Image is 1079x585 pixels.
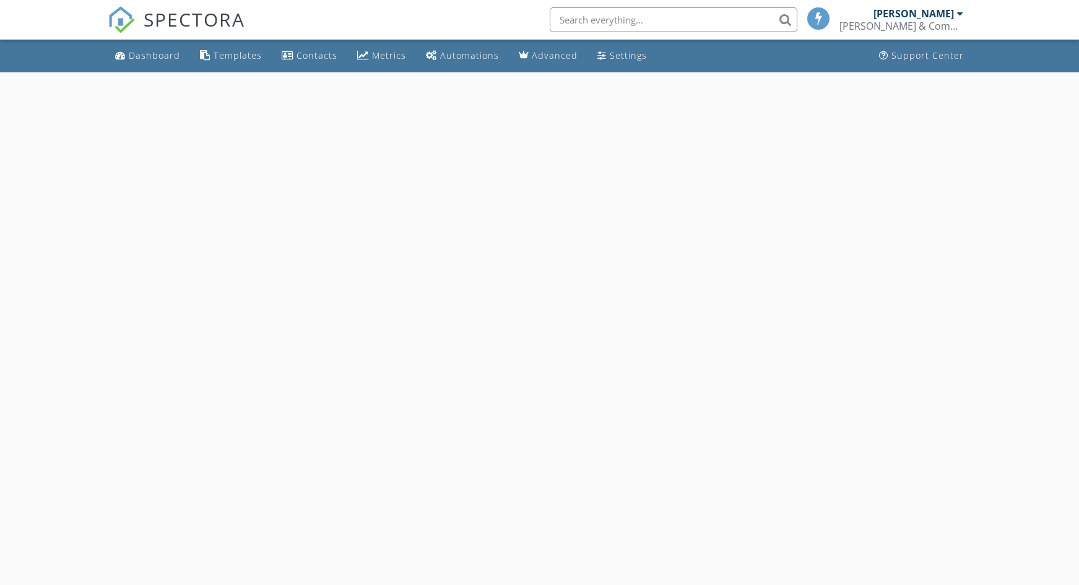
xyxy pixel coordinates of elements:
[891,49,964,61] div: Support Center
[873,7,954,20] div: [PERSON_NAME]
[195,45,267,67] a: Templates
[214,49,262,61] div: Templates
[108,17,245,43] a: SPECTORA
[874,45,969,67] a: Support Center
[532,49,578,61] div: Advanced
[514,45,583,67] a: Advanced
[108,6,135,33] img: The Best Home Inspection Software - Spectora
[440,49,499,61] div: Automations
[421,45,504,67] a: Automations (Basic)
[110,45,185,67] a: Dashboard
[372,49,406,61] div: Metrics
[839,20,963,32] div: Watts & Company Home Inspections
[592,45,652,67] a: Settings
[352,45,411,67] a: Metrics
[129,49,180,61] div: Dashboard
[610,49,647,61] div: Settings
[550,7,797,32] input: Search everything...
[144,6,245,32] span: SPECTORA
[297,49,337,61] div: Contacts
[277,45,342,67] a: Contacts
